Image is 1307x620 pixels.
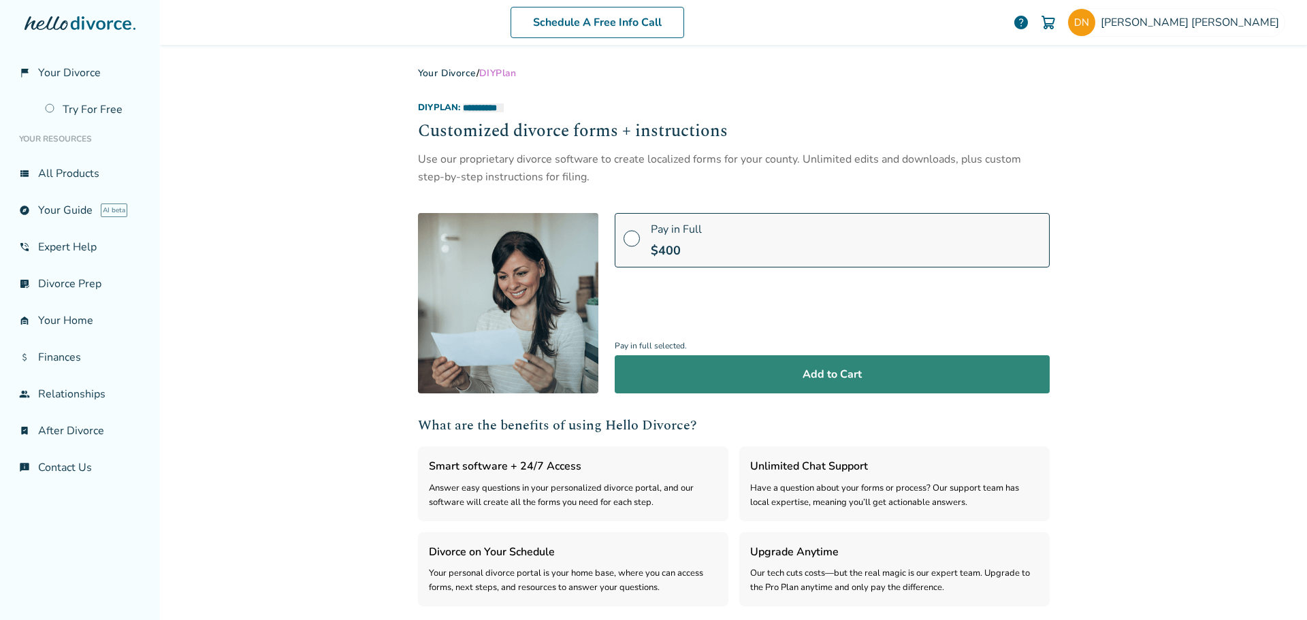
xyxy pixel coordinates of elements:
[11,57,149,88] a: flag_2Your Divorce
[1239,555,1307,620] iframe: Chat Widget
[37,94,149,125] a: Try For Free
[418,67,477,80] a: Your Divorce
[19,389,30,399] span: group
[418,101,460,114] span: DIY Plan:
[19,352,30,363] span: attach_money
[19,315,30,326] span: garage_home
[11,195,149,226] a: exploreYour GuideAI beta
[19,462,30,473] span: chat_info
[418,150,1050,186] div: Use our proprietary divorce software to create localized forms for your county. Unlimited edits a...
[1013,14,1029,31] a: help
[418,415,1050,436] h2: What are the benefits of using Hello Divorce?
[479,67,517,80] span: DIY Plan
[651,222,702,237] span: Pay in Full
[418,119,1050,145] h2: Customized divorce forms + instructions
[19,67,30,78] span: flag_2
[11,452,149,483] a: chat_infoContact Us
[101,203,127,217] span: AI beta
[511,7,684,38] a: Schedule A Free Info Call
[429,566,717,595] div: Your personal divorce portal is your home base, where you can access forms, next steps, and resou...
[750,566,1039,595] div: Our tech cuts costs—but the real magic is our expert team. Upgrade to the Pro Plan anytime and on...
[19,278,30,289] span: list_alt_check
[651,242,681,259] span: $ 400
[19,425,30,436] span: bookmark_check
[19,168,30,179] span: view_list
[11,231,149,263] a: phone_in_talkExpert Help
[19,205,30,216] span: explore
[11,305,149,336] a: garage_homeYour Home
[38,65,101,80] span: Your Divorce
[11,415,149,446] a: bookmark_checkAfter Divorce
[11,158,149,189] a: view_listAll Products
[1040,14,1056,31] img: Cart
[750,457,1039,475] h3: Unlimited Chat Support
[1101,15,1285,30] span: [PERSON_NAME] [PERSON_NAME]
[418,213,598,393] img: [object Object]
[750,543,1039,561] h3: Upgrade Anytime
[615,355,1050,393] button: Add to Cart
[429,543,717,561] h3: Divorce on Your Schedule
[429,457,717,475] h3: Smart software + 24/7 Access
[11,268,149,299] a: list_alt_checkDivorce Prep
[11,342,149,373] a: attach_moneyFinances
[615,337,1050,355] span: Pay in full selected.
[750,481,1039,510] div: Have a question about your forms or process? Our support team has local expertise, meaning you’ll...
[19,242,30,252] span: phone_in_talk
[11,125,149,152] li: Your Resources
[11,378,149,410] a: groupRelationships
[429,481,717,510] div: Answer easy questions in your personalized divorce portal, and our software will create all the f...
[418,67,1050,80] div: /
[1068,9,1095,36] img: danny.nowak11@gmail.com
